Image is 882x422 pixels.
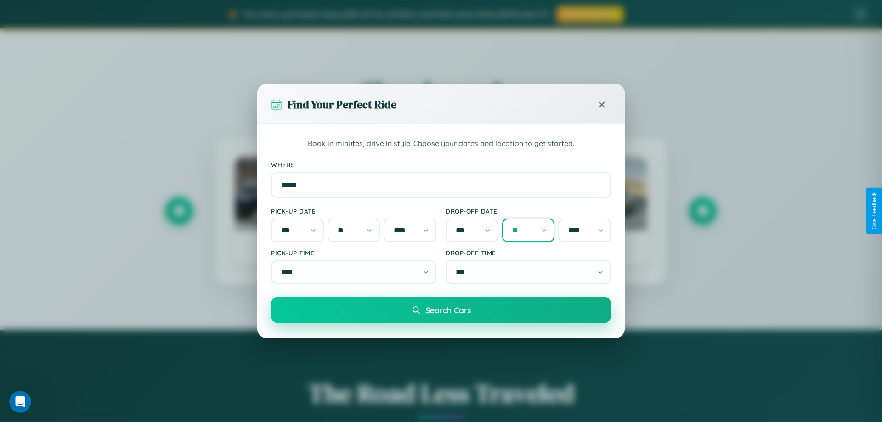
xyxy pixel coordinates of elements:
p: Book in minutes, drive in style. Choose your dates and location to get started. [271,138,611,150]
h3: Find Your Perfect Ride [288,97,396,112]
label: Pick-up Time [271,249,436,257]
label: Pick-up Date [271,207,436,215]
label: Where [271,161,611,169]
label: Drop-off Time [446,249,611,257]
button: Search Cars [271,297,611,323]
label: Drop-off Date [446,207,611,215]
span: Search Cars [425,305,471,315]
